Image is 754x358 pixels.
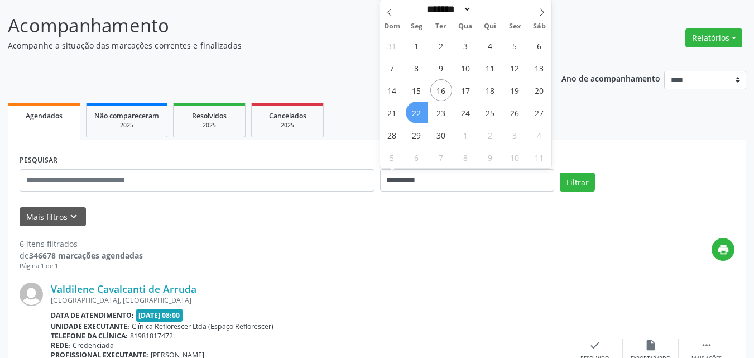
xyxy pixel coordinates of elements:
[561,71,660,85] p: Ano de acompanhamento
[381,124,403,146] span: Setembro 28, 2025
[406,124,428,146] span: Setembro 29, 2025
[404,23,429,30] span: Seg
[94,111,159,121] span: Não compareceram
[700,339,713,351] i: 
[479,79,501,101] span: Setembro 18, 2025
[406,35,428,56] span: Setembro 1, 2025
[472,3,508,15] input: Year
[717,244,729,256] i: print
[430,124,452,146] span: Setembro 30, 2025
[504,124,526,146] span: Outubro 3, 2025
[406,57,428,79] span: Setembro 8, 2025
[260,121,315,130] div: 2025
[73,341,114,350] span: Credenciada
[51,295,567,305] div: [GEOGRAPHIC_DATA], [GEOGRAPHIC_DATA]
[381,35,403,56] span: Agosto 31, 2025
[529,35,550,56] span: Setembro 6, 2025
[453,23,478,30] span: Qua
[455,57,477,79] span: Setembro 10, 2025
[132,322,273,331] span: Clínica Reflorescer Ltda (Espaço Reflorescer)
[8,40,525,51] p: Acompanhe a situação das marcações correntes e finalizadas
[20,238,143,250] div: 6 itens filtrados
[51,341,70,350] b: Rede:
[479,124,501,146] span: Outubro 2, 2025
[529,124,550,146] span: Outubro 4, 2025
[430,57,452,79] span: Setembro 9, 2025
[51,331,128,341] b: Telefone da clínica:
[94,121,159,130] div: 2025
[192,111,227,121] span: Resolvidos
[51,311,134,320] b: Data de atendimento:
[479,57,501,79] span: Setembro 11, 2025
[529,79,550,101] span: Setembro 20, 2025
[51,322,129,331] b: Unidade executante:
[269,111,306,121] span: Cancelados
[560,173,595,192] button: Filtrar
[26,111,63,121] span: Agendados
[685,28,742,47] button: Relatórios
[429,23,453,30] span: Ter
[380,23,405,30] span: Dom
[529,146,550,168] span: Outubro 11, 2025
[712,238,734,261] button: print
[645,339,657,351] i: insert_drive_file
[20,250,143,261] div: de
[29,250,143,261] strong: 346678 marcações agendadas
[502,23,527,30] span: Sex
[181,121,237,130] div: 2025
[20,152,57,169] label: PESQUISAR
[381,146,403,168] span: Outubro 5, 2025
[504,102,526,123] span: Setembro 26, 2025
[455,35,477,56] span: Setembro 3, 2025
[423,3,472,15] select: Month
[381,79,403,101] span: Setembro 14, 2025
[381,102,403,123] span: Setembro 21, 2025
[20,261,143,271] div: Página 1 de 1
[406,102,428,123] span: Setembro 22, 2025
[529,57,550,79] span: Setembro 13, 2025
[455,146,477,168] span: Outubro 8, 2025
[455,102,477,123] span: Setembro 24, 2025
[51,283,196,295] a: Valdilene Cavalcanti de Arruda
[430,79,452,101] span: Setembro 16, 2025
[589,339,601,351] i: check
[479,102,501,123] span: Setembro 25, 2025
[406,146,428,168] span: Outubro 6, 2025
[504,35,526,56] span: Setembro 5, 2025
[406,79,428,101] span: Setembro 15, 2025
[504,146,526,168] span: Outubro 10, 2025
[479,146,501,168] span: Outubro 9, 2025
[430,146,452,168] span: Outubro 7, 2025
[130,331,173,341] span: 81981817472
[455,79,477,101] span: Setembro 17, 2025
[136,309,183,322] span: [DATE] 08:00
[68,211,80,223] i: keyboard_arrow_down
[479,35,501,56] span: Setembro 4, 2025
[527,23,551,30] span: Sáb
[20,207,86,227] button: Mais filtroskeyboard_arrow_down
[455,124,477,146] span: Outubro 1, 2025
[381,57,403,79] span: Setembro 7, 2025
[430,102,452,123] span: Setembro 23, 2025
[529,102,550,123] span: Setembro 27, 2025
[504,57,526,79] span: Setembro 12, 2025
[430,35,452,56] span: Setembro 2, 2025
[478,23,502,30] span: Qui
[20,283,43,306] img: img
[504,79,526,101] span: Setembro 19, 2025
[8,12,525,40] p: Acompanhamento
